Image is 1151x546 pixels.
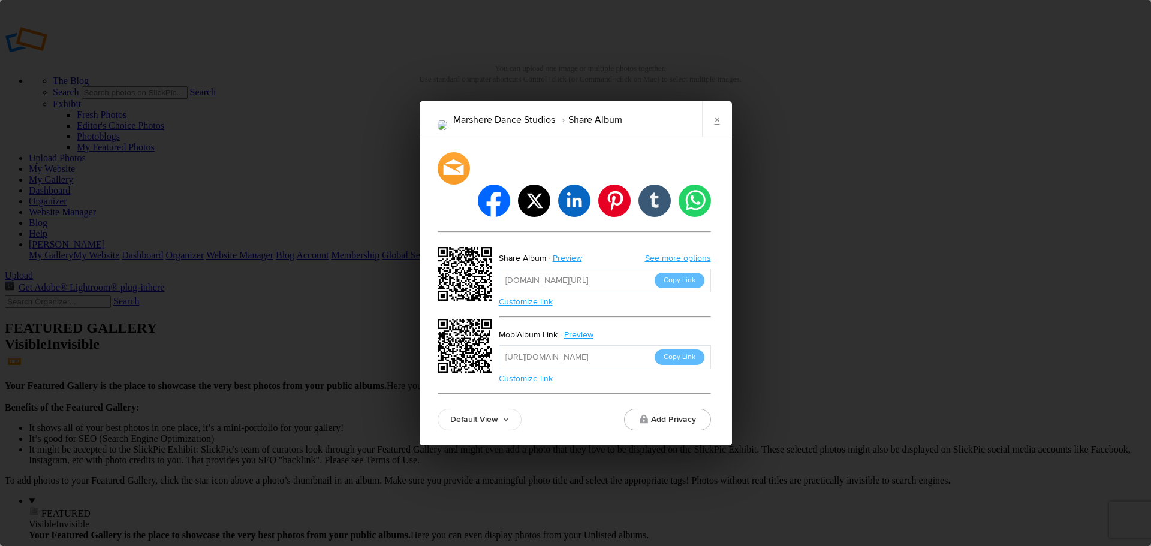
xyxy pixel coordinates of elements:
[638,185,671,217] li: tumblr
[438,409,522,430] a: Default View
[499,297,553,307] a: Customize link
[558,185,590,217] li: linkedin
[655,273,704,288] button: Copy Link
[555,110,622,130] li: Share Album
[702,101,732,137] a: ×
[624,409,711,430] button: Add Privacy
[645,253,711,263] a: See more options
[598,185,631,217] li: pinterest
[655,349,704,365] button: Copy Link
[438,120,447,130] img: DSC08711.png
[558,327,602,343] a: Preview
[499,327,558,343] div: MobiAlbum Link
[499,251,546,266] div: Share Album
[478,185,510,217] li: facebook
[453,110,555,130] li: Marshere Dance Studios
[518,185,550,217] li: twitter
[546,251,591,266] a: Preview
[499,373,553,384] a: Customize link
[438,319,495,376] div: https://slickpic.us/18611562GB4M
[438,247,495,304] div: https://slickpic.us/18611561ZNhj
[679,185,711,217] li: whatsapp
